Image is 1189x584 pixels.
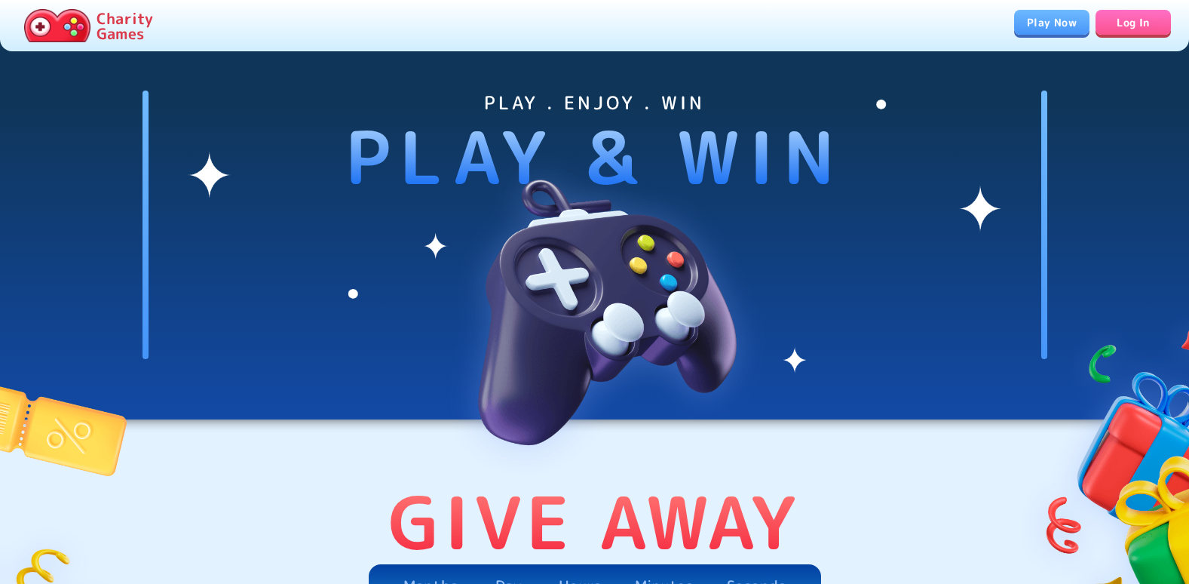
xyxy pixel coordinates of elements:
[1096,10,1171,35] a: Log In
[1014,10,1089,35] a: Play Now
[188,91,1002,383] img: shines
[388,480,801,564] p: Give Away
[406,115,783,492] img: hero-image
[24,9,90,42] img: Charity.Games
[97,11,153,41] p: Charity Games
[18,6,159,45] a: Charity Games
